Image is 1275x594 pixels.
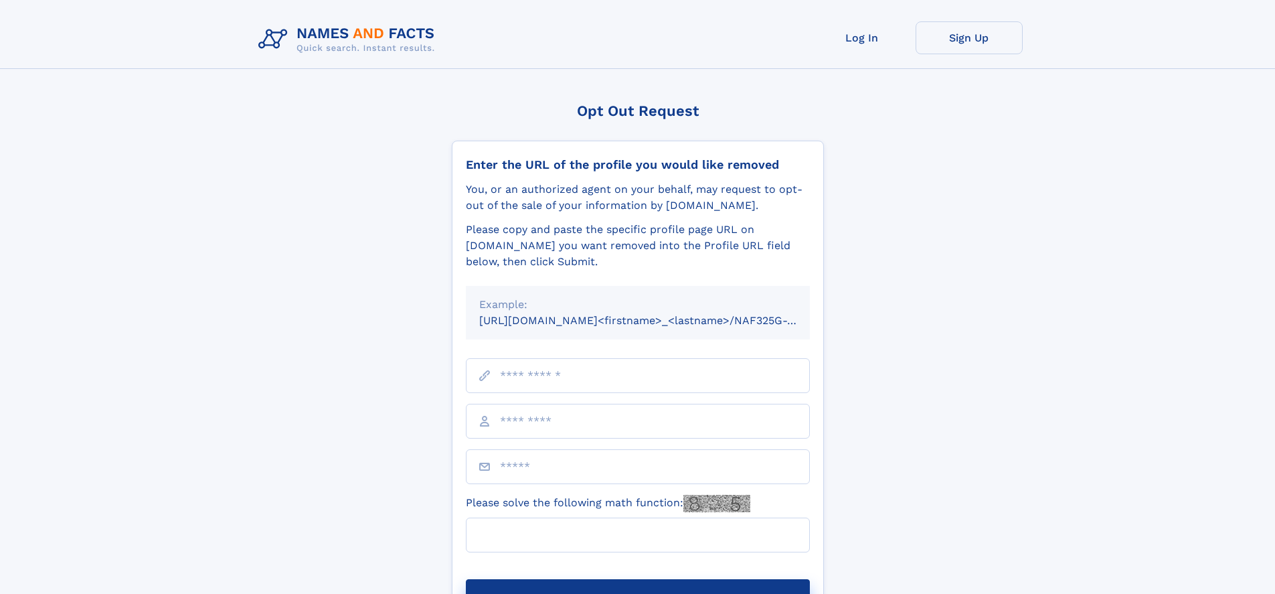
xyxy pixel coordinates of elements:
[466,495,750,512] label: Please solve the following math function:
[479,297,796,313] div: Example:
[452,102,824,119] div: Opt Out Request
[466,157,810,172] div: Enter the URL of the profile you would like removed
[809,21,916,54] a: Log In
[466,181,810,214] div: You, or an authorized agent on your behalf, may request to opt-out of the sale of your informatio...
[916,21,1023,54] a: Sign Up
[466,222,810,270] div: Please copy and paste the specific profile page URL on [DOMAIN_NAME] you want removed into the Pr...
[253,21,446,58] img: Logo Names and Facts
[479,314,835,327] small: [URL][DOMAIN_NAME]<firstname>_<lastname>/NAF325G-xxxxxxxx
